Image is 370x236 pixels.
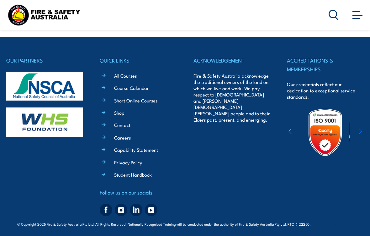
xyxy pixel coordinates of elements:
span: © Copyright 2025 Fire & Safety Australia Pty Ltd, All Rights Reserved. Nationally Recognised Trai... [17,221,353,227]
h4: Follow us on our socials [100,188,177,197]
img: nsca-logo-footer [6,72,83,101]
img: Untitled design (19) [301,108,349,156]
h4: ACKNOWLEDGEMENT [193,56,270,65]
a: All Courses [114,72,137,79]
a: Capability Statement [114,146,158,153]
h4: ACCREDITATIONS & MEMBERSHIPS [287,56,364,73]
h4: QUICK LINKS [100,56,177,65]
p: Our credentials reflect our dedication to exceptional service standards. [287,81,364,100]
a: Student Handbook [114,171,152,178]
a: Privacy Policy [114,159,142,166]
img: whs-logo-footer [6,107,83,137]
a: Course Calendar [114,85,149,91]
a: Contact [114,122,130,128]
a: Careers [114,134,131,141]
a: Short Online Courses [114,97,157,104]
p: Fire & Safety Australia acknowledge the traditional owners of the land on which we live and work.... [193,73,270,123]
a: KND Digital [331,221,353,227]
span: Site: [318,222,353,227]
h4: OUR PARTNERS [6,56,83,65]
a: Shop [114,109,124,116]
